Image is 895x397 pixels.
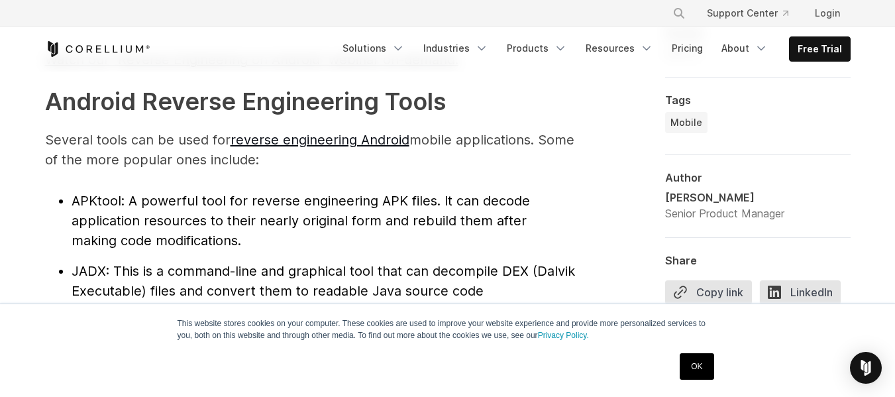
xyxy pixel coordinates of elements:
[72,263,106,279] span: JADX
[72,263,575,299] span: : This is a command-line and graphical tool that can decompile DEX (Dalvik Executable) files and ...
[178,317,718,341] p: This website stores cookies on your computer. These cookies are used to improve your website expe...
[665,254,851,267] div: Share
[713,36,776,60] a: About
[804,1,851,25] a: Login
[72,193,530,249] span: : A powerful tool for reverse engineering APK files. It can decode application resources to their...
[538,331,589,340] a: Privacy Policy.
[657,1,851,25] div: Navigation Menu
[760,280,849,310] a: LinkedIn
[665,190,784,205] div: [PERSON_NAME]
[670,116,702,129] span: Mobile
[335,36,851,62] div: Navigation Menu
[45,41,150,57] a: Corellium Home
[760,280,841,304] span: LinkedIn
[665,205,784,221] div: Senior Product Manager
[680,353,713,380] a: OK
[667,1,691,25] button: Search
[665,280,752,304] button: Copy link
[415,36,496,60] a: Industries
[696,1,799,25] a: Support Center
[665,93,851,107] div: Tags
[665,112,708,133] a: Mobile
[664,36,711,60] a: Pricing
[72,193,121,209] span: APKtool
[790,37,850,61] a: Free Trial
[665,171,851,184] div: Author
[45,130,575,170] p: Several tools can be used for mobile applications. Some of the more popular ones include:
[231,132,409,148] a: reverse engineering Android
[45,87,446,116] strong: Android Reverse Engineering Tools
[578,36,661,60] a: Resources
[335,36,413,60] a: Solutions
[850,352,882,384] div: Open Intercom Messenger
[499,36,575,60] a: Products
